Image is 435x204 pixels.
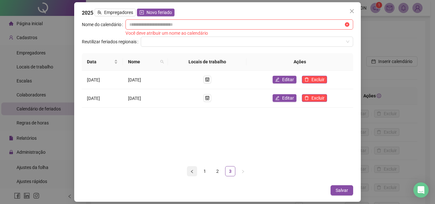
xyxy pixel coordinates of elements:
span: edit [275,77,280,82]
button: left [187,166,197,176]
span: delete [304,77,309,82]
span: Empregadores [104,9,133,16]
span: Nome [128,58,158,65]
div: [DATE] [87,95,118,102]
span: left [190,170,194,173]
a: 3 [225,166,235,176]
span: right [241,170,245,173]
span: [DATE] [128,77,141,82]
span: team [97,10,102,15]
li: Página anterior [187,166,197,176]
span: [DATE] [128,96,141,101]
button: Editar [273,94,296,102]
li: 1 [200,166,210,176]
span: Excluir [311,76,324,83]
button: Close [347,6,357,16]
div: Você deve atribuir um nome ao calendário [125,30,353,37]
li: Próxima página [238,166,248,176]
span: delete [304,96,309,100]
div: Open Intercom Messenger [413,182,429,198]
div: Ações [252,58,348,65]
li: 2 [212,166,223,176]
span: Data [87,58,113,65]
label: Reutilizar feriados regionais [82,37,141,47]
th: Data [82,53,123,71]
button: Excluir [302,76,327,83]
button: right [238,166,248,176]
div: Locais de trabalho [173,58,241,65]
li: 3 [225,166,235,176]
button: Editar [273,76,296,83]
span: Novo feriado [146,9,172,16]
label: Nome do calendário [82,19,125,30]
span: Salvar [336,187,348,194]
span: Excluir [311,95,324,102]
span: plus-square [139,10,144,15]
div: 2025 [82,9,353,17]
span: search [159,57,165,67]
span: Editar [282,76,294,83]
div: [DATE] [87,76,118,83]
span: close [349,9,354,14]
span: shop [205,96,210,100]
a: 1 [200,166,210,176]
button: Novo feriado [137,9,175,16]
button: Empregadores [95,9,136,16]
button: Excluir [302,94,327,102]
span: search [160,60,164,64]
span: shop [205,77,210,82]
span: edit [275,96,280,100]
a: 2 [213,166,222,176]
button: Salvar [331,185,353,195]
span: Editar [282,95,294,102]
